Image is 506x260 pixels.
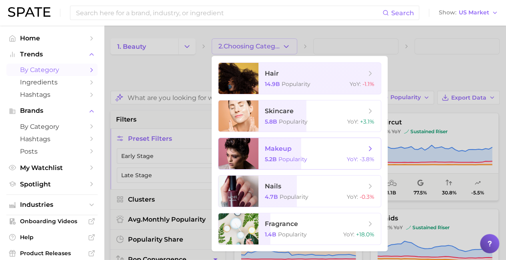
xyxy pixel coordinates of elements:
[8,7,50,17] img: SPATE
[360,156,374,163] span: -3.8%
[278,231,307,238] span: Popularity
[265,182,281,190] span: nails
[265,70,279,77] span: hair
[282,80,310,88] span: Popularity
[6,199,98,211] button: Industries
[20,164,84,172] span: My Watchlist
[265,156,277,163] span: 5.2b
[265,118,277,125] span: 5.8b
[265,80,280,88] span: 14.9b
[6,162,98,174] a: My Watchlist
[6,105,98,117] button: Brands
[6,32,98,44] a: Home
[20,180,84,188] span: Spotlight
[265,145,292,152] span: makeup
[350,80,361,88] span: YoY :
[6,88,98,101] a: Hashtags
[20,218,84,225] span: Onboarding Videos
[279,118,308,125] span: Popularity
[347,156,358,163] span: YoY :
[343,231,354,238] span: YoY :
[360,118,374,125] span: +3.1%
[265,220,298,228] span: fragrance
[20,148,84,155] span: Posts
[6,76,98,88] a: Ingredients
[20,234,84,241] span: Help
[6,231,98,243] a: Help
[459,10,489,15] span: US Market
[439,10,456,15] span: Show
[265,231,276,238] span: 1.4b
[20,201,84,208] span: Industries
[6,145,98,158] a: Posts
[212,56,388,251] ul: 2.Choosing Category
[6,247,98,259] a: Product Releases
[6,120,98,133] a: by Category
[391,9,414,17] span: Search
[20,107,84,114] span: Brands
[20,34,84,42] span: Home
[347,118,358,125] span: YoY :
[280,193,308,200] span: Popularity
[6,64,98,76] a: by Category
[265,107,294,115] span: skincare
[278,156,307,163] span: Popularity
[6,215,98,227] a: Onboarding Videos
[347,193,358,200] span: YoY :
[437,8,500,18] button: ShowUS Market
[20,91,84,98] span: Hashtags
[20,78,84,86] span: Ingredients
[75,6,382,20] input: Search here for a brand, industry, or ingredient
[6,48,98,60] button: Trends
[20,66,84,74] span: by Category
[20,51,84,58] span: Trends
[6,178,98,190] a: Spotlight
[20,135,84,143] span: Hashtags
[20,250,84,257] span: Product Releases
[6,133,98,145] a: Hashtags
[356,231,374,238] span: +18.0%
[362,80,374,88] span: -1.1%
[360,193,374,200] span: -0.3%
[265,193,278,200] span: 4.7b
[20,123,84,130] span: by Category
